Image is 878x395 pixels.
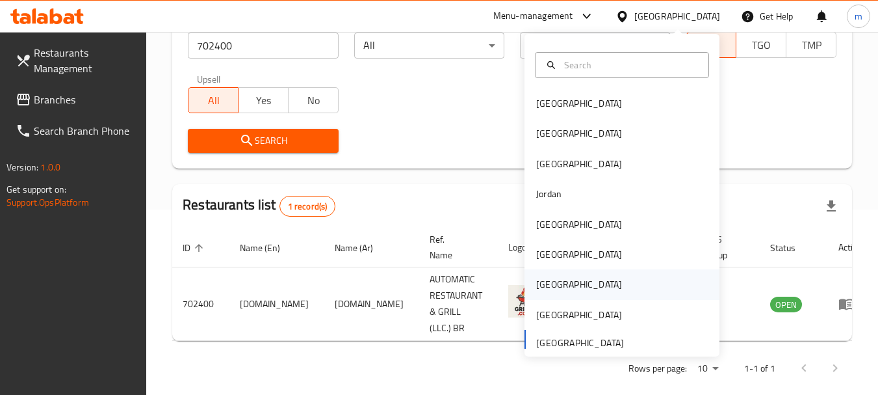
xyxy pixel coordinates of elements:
label: Upsell [197,74,221,83]
div: [GEOGRAPHIC_DATA] [536,277,622,292]
td: AUTOMATIC RESTAURANT & GRILL (LLC.) BR [419,267,498,341]
span: Search [198,133,328,149]
div: [GEOGRAPHIC_DATA] [536,247,622,262]
span: Branches [34,92,136,107]
span: No [294,91,333,110]
table: enhanced table [172,228,873,341]
span: TGO [742,36,781,55]
button: No [288,87,339,113]
input: Search [559,58,701,72]
div: Menu-management [493,8,573,24]
span: Search Branch Phone [34,123,136,139]
span: TMP [792,36,831,55]
div: Export file [816,191,847,222]
div: [GEOGRAPHIC_DATA] [536,126,622,141]
button: Search [188,129,338,153]
span: Restaurants Management [34,45,136,76]
span: Ref. Name [430,232,482,263]
a: Restaurants Management [5,37,147,84]
span: m [855,9,862,23]
div: All [354,33,504,59]
h2: Restaurants list [183,195,335,217]
th: Logo [498,228,556,267]
td: 702400 [172,267,229,341]
td: [DOMAIN_NAME] [324,267,419,341]
div: Jordan [536,187,562,201]
th: Action [828,228,873,267]
span: Yes [244,91,283,110]
span: Status [770,240,812,256]
span: Name (En) [240,240,297,256]
button: TGO [736,32,786,58]
span: OPEN [770,297,802,312]
div: Total records count [279,196,336,217]
a: Branches [5,84,147,115]
span: 1.0.0 [40,159,60,176]
button: TMP [786,32,836,58]
img: Grills.com [508,285,541,318]
div: All [520,33,670,59]
button: All [188,87,239,113]
span: Name (Ar) [335,240,390,256]
button: Yes [238,87,289,113]
div: OPEN [770,297,802,312]
span: All [194,91,233,110]
p: 1-1 of 1 [744,361,775,377]
span: Version: [6,159,38,176]
span: POS group [706,232,744,263]
div: Menu [838,296,862,312]
div: [GEOGRAPHIC_DATA] [536,96,622,111]
div: Rows per page: [692,359,723,379]
a: Search Branch Phone [5,115,147,146]
div: [GEOGRAPHIC_DATA] [536,308,622,322]
input: Search for restaurant name or ID.. [188,33,338,59]
div: [GEOGRAPHIC_DATA] [536,217,622,232]
span: ID [183,240,207,256]
span: Get support on: [6,181,66,198]
div: [GEOGRAPHIC_DATA] [634,9,720,23]
td: [DOMAIN_NAME] [229,267,324,341]
div: [GEOGRAPHIC_DATA] [536,157,622,171]
a: Support.OpsPlatform [6,194,89,211]
p: Rows per page: [628,361,687,377]
span: 1 record(s) [280,200,335,213]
